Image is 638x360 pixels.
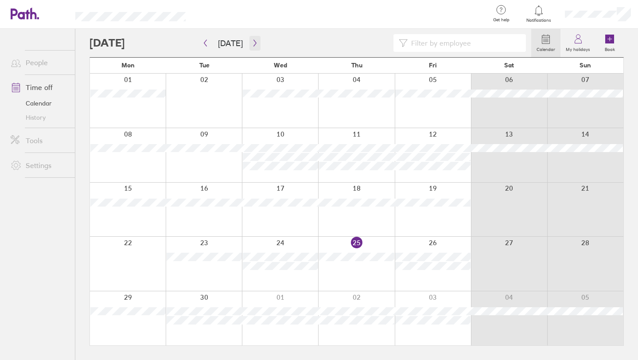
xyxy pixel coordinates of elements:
span: Mon [121,62,135,69]
span: Fri [429,62,437,69]
a: History [4,110,75,125]
span: Wed [274,62,287,69]
a: Calendar [531,29,560,57]
a: Notifications [525,4,553,23]
label: Calendar [531,44,560,52]
span: Thu [351,62,362,69]
label: My holidays [560,44,595,52]
label: Book [599,44,620,52]
a: Tools [4,132,75,149]
a: Settings [4,157,75,174]
span: Get help [487,17,516,23]
a: Calendar [4,96,75,110]
input: Filter by employee [408,35,521,51]
button: [DATE] [211,36,250,51]
a: People [4,54,75,71]
a: My holidays [560,29,595,57]
a: Time off [4,78,75,96]
a: Book [595,29,624,57]
span: Sun [580,62,591,69]
span: Sat [504,62,514,69]
span: Notifications [525,18,553,23]
span: Tue [199,62,210,69]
